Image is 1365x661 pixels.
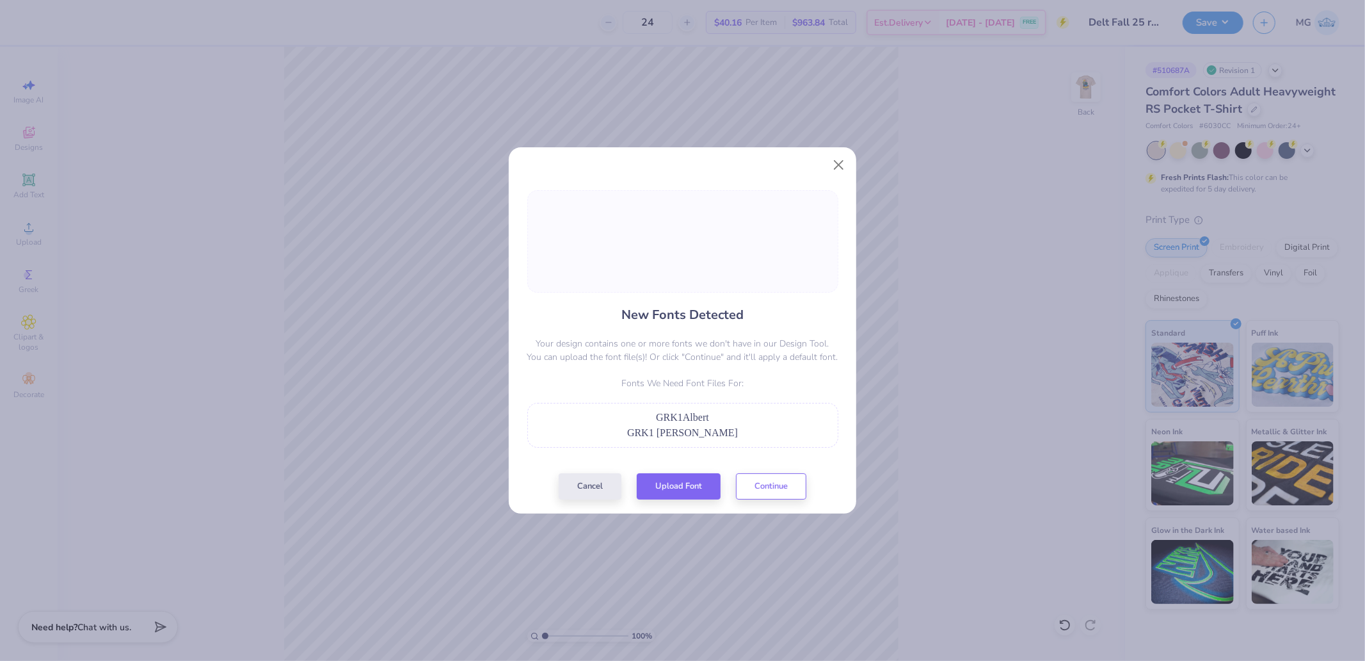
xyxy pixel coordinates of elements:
[559,473,621,500] button: Cancel
[736,473,806,500] button: Continue
[656,412,709,423] span: GRK1Albert
[827,152,851,177] button: Close
[627,427,738,438] span: GRK1 [PERSON_NAME]
[621,306,744,324] h4: New Fonts Detected
[637,473,721,500] button: Upload Font
[527,337,838,364] p: Your design contains one or more fonts we don't have in our Design Tool. You can upload the font ...
[527,377,838,390] p: Fonts We Need Font Files For:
